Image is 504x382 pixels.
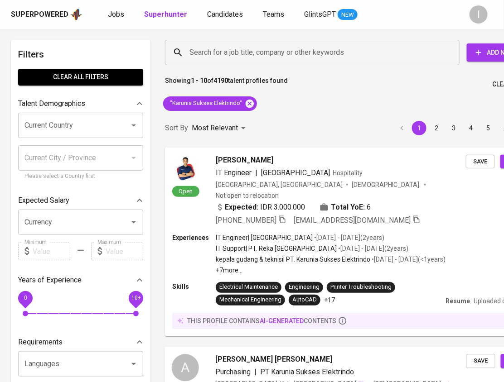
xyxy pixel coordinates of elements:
b: Expected: [225,202,258,213]
p: kepala gudang & teknisi | PT. Karunia Sukses Elektrindo [216,255,370,264]
p: +17 [324,296,335,305]
button: Go to page 5 [481,121,495,135]
p: • [DATE] - [DATE] ( <1 years ) [370,255,446,264]
p: Showing of talent profiles found [165,76,288,93]
span: Save [470,157,490,167]
div: [GEOGRAPHIC_DATA], [GEOGRAPHIC_DATA] [216,180,343,189]
div: Printer Troubleshooting [330,283,392,291]
a: Candidates [207,9,245,20]
div: I [470,5,488,24]
button: page 1 [412,121,426,135]
span: 0 [24,295,27,301]
button: Open [127,358,140,370]
p: this profile contains contents [187,316,336,325]
div: AutoCAD [292,296,317,304]
p: • [DATE] - [DATE] ( 2 years ) [313,233,384,242]
div: IDR 3.000.000 [216,202,305,213]
button: Save [466,155,495,169]
a: Superpoweredapp logo [11,8,82,21]
p: Resume [446,296,470,306]
span: GlintsGPT [304,10,336,19]
div: Years of Experience [18,271,143,289]
p: Please select a Country first [24,172,137,181]
span: IT Engineer [216,168,252,177]
div: Expected Salary [18,191,143,210]
span: Jobs [108,10,124,19]
span: 6 [367,202,371,213]
div: "Karunia Sukses Elektrindo" [163,96,257,111]
p: +7 more ... [216,266,446,275]
span: Open [175,187,197,195]
p: Skills [172,282,216,291]
button: Go to page 3 [446,121,461,135]
button: Go to page 4 [464,121,478,135]
div: Mechanical Engineering [219,296,281,304]
span: "Karunia Sukses Elektrindo" [163,99,247,108]
button: Open [127,119,140,132]
p: IT Engineer | [GEOGRAPHIC_DATA] [216,233,313,242]
div: A [172,354,199,381]
p: Not open to relocation [216,191,279,200]
button: Save [466,354,495,368]
span: | [255,167,257,178]
div: Superpowered [11,10,68,20]
p: Experiences [172,233,216,242]
span: PT Karunia Sukses Elektrindo [260,368,354,376]
button: Open [127,216,140,229]
span: [EMAIL_ADDRESS][DOMAIN_NAME] [294,216,411,224]
div: Most Relevant [192,120,249,137]
span: 10+ [131,295,141,301]
p: Expected Salary [18,195,69,206]
span: [GEOGRAPHIC_DATA] [261,168,330,177]
b: 4190 [213,77,228,84]
span: [PHONE_NUMBER] [216,216,276,224]
p: Sort By [165,123,188,134]
p: Most Relevant [192,123,238,134]
b: Total YoE: [331,202,365,213]
span: Teams [263,10,284,19]
span: | [254,367,257,377]
img: 7319b614b4e2f4d47352733255f66d97.jpg [172,155,199,182]
input: Value [33,242,70,260]
a: Teams [263,9,286,20]
button: Clear All filters [18,69,143,86]
span: Candidates [207,10,243,19]
a: Jobs [108,9,126,20]
b: Superhunter [144,10,187,19]
div: Engineering [289,283,320,291]
div: Requirements [18,333,143,351]
span: NEW [338,10,358,19]
img: app logo [70,8,82,21]
span: Save [471,356,491,366]
p: IT Support | PT. Reka [GEOGRAPHIC_DATA] [216,244,337,253]
p: Requirements [18,337,63,348]
h6: Filters [18,47,143,62]
div: Electrical Maintenance [219,283,278,291]
p: Years of Experience [18,275,82,286]
a: GlintsGPT NEW [304,9,358,20]
b: 1 - 10 [191,77,207,84]
p: Talent Demographics [18,98,85,109]
span: Hospitality [333,169,363,177]
span: [PERSON_NAME] [216,155,273,166]
p: • [DATE] - [DATE] ( 2 years ) [337,244,408,253]
button: Go to page 2 [429,121,444,135]
div: Talent Demographics [18,95,143,113]
span: [PERSON_NAME] [PERSON_NAME] [215,354,333,365]
span: [DEMOGRAPHIC_DATA] [352,180,421,189]
span: Clear All filters [25,72,136,83]
input: Value [106,242,143,260]
span: Purchasing [215,368,251,376]
span: AI-generated [260,317,304,325]
a: Superhunter [144,9,189,20]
